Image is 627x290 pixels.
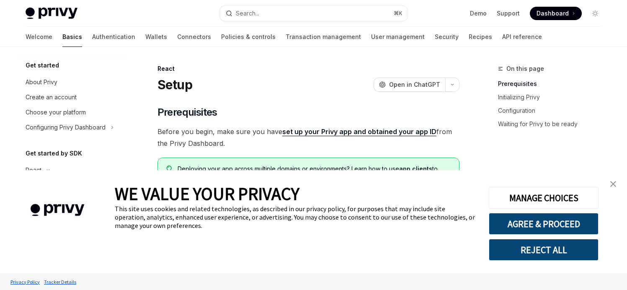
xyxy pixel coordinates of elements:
[92,27,135,47] a: Authentication
[26,27,52,47] a: Welcome
[157,77,192,92] h1: Setup
[282,127,436,136] a: set up your Privy app and obtained your app ID
[26,107,86,117] div: Choose your platform
[286,27,361,47] a: Transaction management
[489,213,599,235] button: AGREE & PROCEED
[506,64,544,74] span: On this page
[394,10,403,17] span: ⌘ K
[220,6,408,21] button: Open search
[489,239,599,261] button: REJECT ALL
[177,27,211,47] a: Connectors
[19,120,126,135] button: Toggle Configuring Privy Dashboard section
[498,117,609,131] a: Waiting for Privy to be ready
[26,92,77,102] div: Create an account
[26,77,57,87] div: About Privy
[588,7,602,20] button: Toggle dark mode
[19,75,126,90] a: About Privy
[470,9,487,18] a: Demo
[145,27,167,47] a: Wallets
[166,166,172,173] svg: Tip
[469,27,492,47] a: Recipes
[236,8,259,18] div: Search...
[19,105,126,120] a: Choose your platform
[399,165,432,173] a: app clients
[8,274,42,289] a: Privacy Policy
[435,27,459,47] a: Security
[389,80,440,89] span: Open in ChatGPT
[537,9,569,18] span: Dashboard
[26,148,82,158] h5: Get started by SDK
[157,106,217,119] span: Prerequisites
[26,165,41,175] div: React
[605,176,622,192] a: close banner
[19,90,126,105] a: Create an account
[157,65,459,73] div: React
[42,274,78,289] a: Tracker Details
[498,77,609,91] a: Prerequisites
[497,9,520,18] a: Support
[13,192,102,228] img: company logo
[498,104,609,117] a: Configuration
[115,205,476,230] div: This site uses cookies and related technologies, as described in our privacy policy, for purposes...
[26,122,106,132] div: Configuring Privy Dashboard
[115,183,299,205] span: WE VALUE YOUR PRIVACY
[62,27,82,47] a: Basics
[610,181,616,187] img: close banner
[530,7,582,20] a: Dashboard
[26,8,77,19] img: light logo
[374,78,445,92] button: Open in ChatGPT
[157,126,459,149] span: Before you begin, make sure you have from the Privy Dashboard.
[178,165,450,181] span: Deploying your app across multiple domains or environments? Learn how to use to customize Privy’s...
[221,27,276,47] a: Policies & controls
[502,27,542,47] a: API reference
[489,187,599,209] button: MANAGE CHOICES
[19,163,126,178] button: Toggle React section
[371,27,425,47] a: User management
[26,60,59,70] h5: Get started
[498,91,609,104] a: Initializing Privy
